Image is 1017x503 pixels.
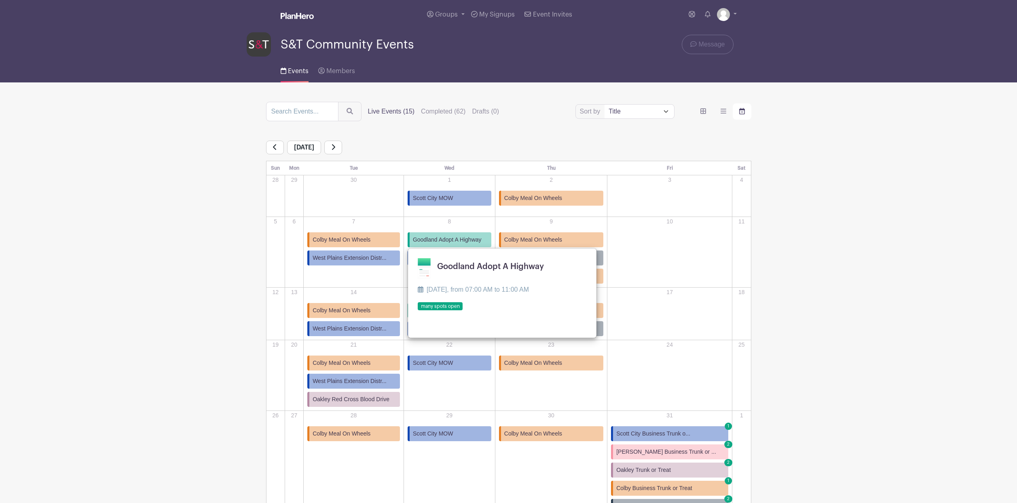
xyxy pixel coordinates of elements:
[368,107,415,116] label: Live Events (15)
[421,107,465,116] label: Completed (62)
[724,441,732,448] span: 2
[313,395,389,404] span: Oakley Red Cross Blood Drive
[725,423,732,430] span: 1
[694,103,751,120] div: order and view
[496,176,607,184] p: 2
[313,236,370,244] span: Colby Meal On Wheels
[285,176,303,184] p: 29
[247,32,271,57] img: s-and-t-logo-planhero.png
[413,194,453,202] span: Scott City MOW
[682,35,733,54] a: Message
[368,107,506,116] div: filters
[608,288,732,297] p: 17
[408,356,491,370] a: Scott City MOW
[304,176,403,184] p: 30
[724,495,732,503] span: 2
[496,217,607,226] p: 9
[608,411,732,420] p: 31
[733,217,750,226] p: 11
[307,392,400,407] a: Oakley Red Cross Blood Drive
[318,57,355,82] a: Members
[285,217,303,226] p: 6
[733,411,750,420] p: 1
[504,236,562,244] span: Colby Meal On Wheels
[717,8,730,21] img: default-ce2991bfa6775e67f084385cd625a349d9dcbb7a52a09fb2fda1e96e2d18dcdb.png
[304,341,403,349] p: 21
[404,288,495,297] p: 15
[732,161,751,175] th: Sat
[580,107,603,116] label: Sort by
[307,374,400,389] a: West Plains Extension Distr...
[504,429,562,438] span: Colby Meal On Wheels
[413,429,453,438] span: Scott City MOW
[435,11,458,18] span: Groups
[404,217,495,226] p: 8
[725,477,732,484] span: 1
[608,341,732,349] p: 24
[307,426,400,441] a: Colby Meal On Wheels
[267,217,284,226] p: 5
[307,321,400,336] a: West Plains Extension Distr...
[472,107,499,116] label: Drafts (0)
[304,161,404,175] th: Tue
[733,341,750,349] p: 25
[408,232,491,247] a: Goodland Adopt A Highway
[288,68,309,74] span: Events
[479,11,515,18] span: My Signups
[326,68,355,74] span: Members
[267,288,284,297] p: 12
[495,161,607,175] th: Thu
[413,359,453,367] span: Scott City MOW
[499,232,603,247] a: Colby Meal On Wheels
[404,161,495,175] th: Wed
[499,356,603,370] a: Colby Meal On Wheels
[607,161,732,175] th: Fri
[733,176,750,184] p: 4
[616,466,671,474] span: Oakley Trunk or Treat
[699,40,725,49] span: Message
[267,176,284,184] p: 28
[616,484,692,492] span: Colby Business Trunk or Treat
[267,341,284,349] p: 19
[307,250,400,265] a: West Plains Extension Distr...
[266,161,285,175] th: Sun
[307,232,400,247] a: Colby Meal On Wheels
[313,377,387,385] span: West Plains Extension Distr...
[408,191,491,206] a: Scott City MOW
[304,217,403,226] p: 7
[281,13,314,19] img: logo_white-6c42ec7e38ccf1d336a20a19083b03d10ae64f83f12c07503d8b9e83406b4c7d.svg
[496,411,607,420] p: 30
[499,426,603,441] a: Colby Meal On Wheels
[267,411,284,420] p: 26
[533,11,572,18] span: Event Invites
[724,459,732,466] span: 2
[285,341,303,349] p: 20
[313,359,370,367] span: Colby Meal On Wheels
[608,217,732,226] p: 10
[404,341,495,349] p: 22
[307,303,400,318] a: Colby Meal On Wheels
[404,176,495,184] p: 1
[313,429,370,438] span: Colby Meal On Wheels
[504,194,562,202] span: Colby Meal On Wheels
[281,57,309,82] a: Events
[313,324,387,333] span: West Plains Extension Distr...
[611,444,728,459] a: [PERSON_NAME] Business Trunk or ... 2
[733,288,750,297] p: 18
[313,306,370,315] span: Colby Meal On Wheels
[304,411,403,420] p: 28
[611,463,728,478] a: Oakley Trunk or Treat 2
[499,191,603,206] a: Colby Meal On Wheels
[266,102,338,121] input: Search Events...
[285,288,303,297] p: 13
[304,288,403,297] p: 14
[504,359,562,367] span: Colby Meal On Wheels
[608,176,732,184] p: 3
[285,161,303,175] th: Mon
[611,426,728,441] a: Scott City Business Trunk o... 1
[496,341,607,349] p: 23
[287,141,321,154] span: [DATE]
[616,429,690,438] span: Scott City Business Trunk o...
[313,254,387,262] span: West Plains Extension Distr...
[404,411,495,420] p: 29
